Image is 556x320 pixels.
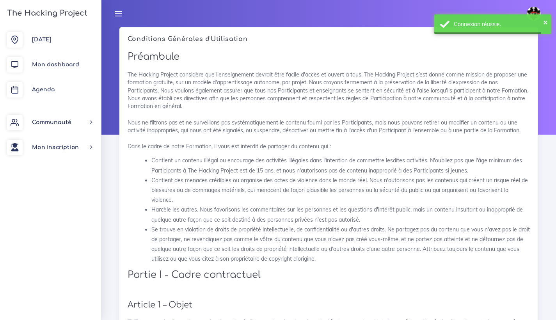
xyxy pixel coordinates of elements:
img: avatar [527,7,541,21]
h2: Partie I - Cadre contractuel [128,269,530,281]
li: Se trouve en violation de droits de propriété intellectuelle, de confidentialité ou d'autres droi... [151,225,530,264]
button: × [543,18,548,26]
h5: Conditions Générales d'Utilisation [128,36,530,43]
li: Contient des menaces crédibles ou organise des actes de violence dans le monde réel. Nous n'autor... [151,176,530,205]
span: Agenda [32,87,55,92]
li: Contient un contenu illégal ou encourage des activités illégales dans l'intention de commettre le... [151,156,530,175]
li: Harcèle les autres. Nous favorisons les commentaires sur les personnes et les questions d'intérêt... [151,205,530,224]
div: Connexion réussie. [454,20,545,28]
p: The Hacking Project considère que l'enseignement devrait être facile d'accès et ouvert à tous. Th... [128,71,530,110]
h2: Préambule [128,51,530,62]
span: [DATE] [32,37,52,43]
h3: The Hacking Project [5,9,87,18]
span: Mon dashboard [32,62,79,68]
p: Dans le cadre de notre Formation, il vous est interdit de partager du contenu qui : [128,142,530,150]
span: Communauté [32,119,71,125]
p: Nous ne filtrons pas et ne surveillons pas systématiquement le contenu fourni par les Participant... [128,119,530,135]
span: Mon inscription [32,144,79,150]
h3: Article 1 – Objet [128,300,530,310]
